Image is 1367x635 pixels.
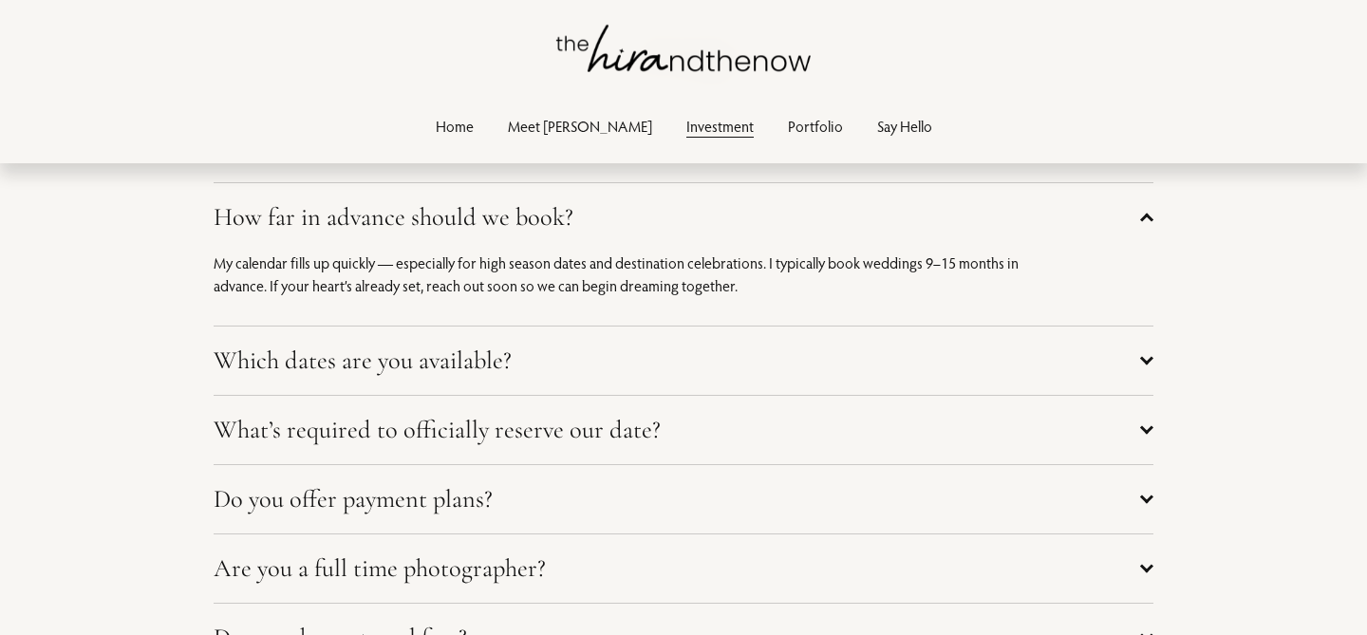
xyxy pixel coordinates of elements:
[214,534,1154,603] button: Are you a full time photographer?
[686,113,754,139] a: Investment
[214,252,1060,297] p: My calendar fills up quickly — especially for high season dates and destination celebrations. I t...
[214,484,1141,514] span: Do you offer payment plans?
[214,252,1154,326] div: How far in advance should we book?
[556,25,811,72] img: thehirandthenow
[214,396,1154,464] button: What’s required to officially reserve our date?
[214,327,1154,395] button: Which dates are you available?
[877,113,932,139] a: Say Hello
[214,346,1141,376] span: Which dates are you available?
[788,113,843,139] a: Portfolio
[214,465,1154,533] button: Do you offer payment plans?
[436,113,474,139] a: Home
[214,415,1141,445] span: What’s required to officially reserve our date?
[214,202,1141,233] span: How far in advance should we book?
[214,553,1141,584] span: Are you a full time photographer?
[214,183,1154,252] button: How far in advance should we book?
[508,113,652,139] a: Meet [PERSON_NAME]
